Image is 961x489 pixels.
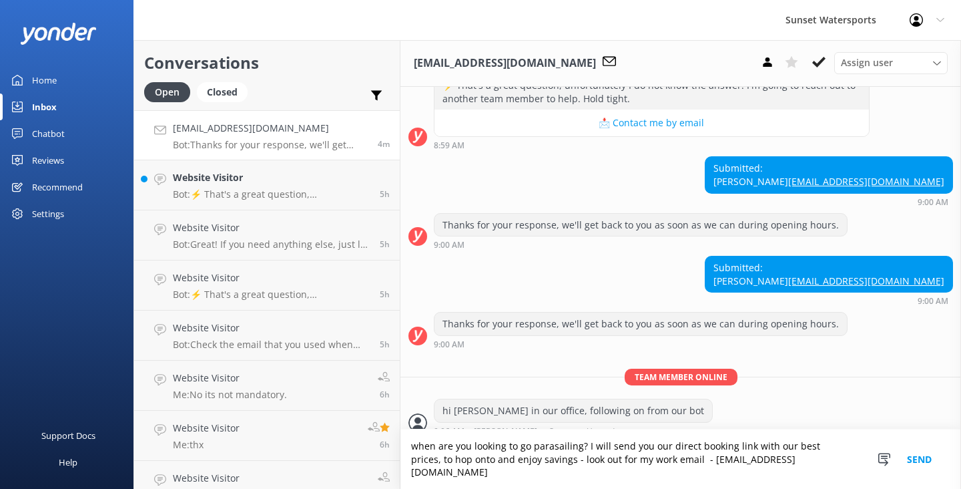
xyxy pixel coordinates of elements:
h4: Website Visitor [173,220,370,235]
a: Website VisitorBot:⚡ That's a great question, unfortunately I do not know the answer. I'm going t... [134,261,400,311]
p: Bot: ⚡ That's a great question, unfortunately I do not know the answer. I'm going to reach out to... [173,188,370,200]
div: Submitted: [PERSON_NAME] [705,257,952,292]
span: Aug 25 2025 03:16pm (UTC -05:00) America/Cancun [380,238,390,250]
div: Chatbot [32,120,65,147]
span: Aug 25 2025 03:09pm (UTC -05:00) America/Cancun [380,339,390,350]
h4: Website Visitor [173,371,287,385]
h4: [EMAIL_ADDRESS][DOMAIN_NAME] [173,121,368,136]
span: Assign user [841,55,893,70]
p: Bot: Great! If you need anything else, just let me know. [173,238,370,251]
p: Bot: ⚡ That's a great question, unfortunately I do not know the answer. I'm going to reach out to... [173,289,370,301]
h2: Conversations [144,50,390,75]
a: Website VisitorMe:No its not mandatory.6h [134,361,400,411]
strong: 9:00 AM [918,198,948,206]
div: Reviews [32,147,64,174]
span: [PERSON_NAME] at Sunset [474,428,577,436]
div: Recommend [32,174,83,200]
p: Me: No its not mandatory. [173,389,287,401]
strong: 9:00 AM [434,341,464,349]
button: 📩 Contact me by email [434,110,869,136]
div: hi [PERSON_NAME] in our office, following on from our bot [434,399,712,422]
a: [EMAIL_ADDRESS][DOMAIN_NAME]Bot:Thanks for your response, we'll get back to you as soon as we can... [134,110,400,160]
div: Aug 25 2025 09:06pm (UTC -05:00) America/Cancun [434,426,713,436]
h4: Website Visitor [173,170,370,185]
h4: Website Visitor [173,421,240,436]
strong: 9:00 AM [918,297,948,305]
strong: 9:00 AM [434,241,464,249]
div: Aug 25 2025 09:00pm (UTC -05:00) America/Cancun [705,197,953,206]
div: Thanks for your response, we'll get back to you as soon as we can during opening hours. [434,313,847,335]
div: Aug 25 2025 09:00pm (UTC -05:00) America/Cancun [434,339,848,349]
div: Aug 25 2025 09:00pm (UTC -05:00) America/Cancun [434,240,848,249]
div: Submitted: [PERSON_NAME] [705,157,952,192]
h4: Website Visitor [173,471,365,486]
textarea: when are you looking to go parasailing? I will send you our direct booking link with our best pri... [400,430,961,489]
div: Home [32,67,57,94]
div: Settings [32,200,64,227]
span: • Unread [581,428,615,436]
span: Aug 25 2025 09:00pm (UTC -05:00) America/Cancun [378,138,390,150]
div: Open [144,82,190,102]
img: yonder-white-logo.png [20,23,97,45]
button: Send [894,430,944,489]
span: Aug 25 2025 02:46pm (UTC -05:00) America/Cancun [380,389,390,400]
p: Me: thx [173,439,240,451]
span: Aug 25 2025 02:45pm (UTC -05:00) America/Cancun [380,439,390,450]
a: Website VisitorBot:Great! If you need anything else, just let me know.5h [134,210,400,261]
h4: Website Visitor [173,271,370,285]
span: Aug 25 2025 03:12pm (UTC -05:00) America/Cancun [380,289,390,300]
a: Open [144,84,197,99]
div: ⚡ That's a great question, unfortunately I do not know the answer. I'm going to reach out to anot... [434,74,869,110]
div: Aug 25 2025 08:59pm (UTC -05:00) America/Cancun [434,140,870,150]
a: [EMAIL_ADDRESS][DOMAIN_NAME] [788,175,944,188]
span: Team member online [625,369,737,385]
h3: [EMAIL_ADDRESS][DOMAIN_NAME] [414,55,596,72]
p: Bot: Thanks for your response, we'll get back to you as soon as we can during opening hours. [173,139,368,151]
div: Aug 25 2025 09:00pm (UTC -05:00) America/Cancun [705,296,953,305]
div: Inbox [32,94,57,120]
div: Assign User [834,52,948,73]
div: Help [59,449,77,476]
a: [EMAIL_ADDRESS][DOMAIN_NAME] [788,275,944,287]
a: Website VisitorBot:Check the email that you used when you made your reservation. If you cannot lo... [134,311,400,361]
span: Aug 25 2025 04:00pm (UTC -05:00) America/Cancun [380,188,390,200]
div: Closed [197,82,248,102]
div: Support Docs [41,422,95,449]
p: Bot: Check the email that you used when you made your reservation. If you cannot locate the confi... [173,339,370,351]
a: Website VisitorMe:thx6h [134,411,400,461]
strong: 8:59 AM [434,142,464,150]
strong: 9:06 AM [434,428,464,436]
a: Closed [197,84,254,99]
div: Thanks for your response, we'll get back to you as soon as we can during opening hours. [434,214,847,236]
a: Website VisitorBot:⚡ That's a great question, unfortunately I do not know the answer. I'm going t... [134,160,400,210]
h4: Website Visitor [173,321,370,335]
